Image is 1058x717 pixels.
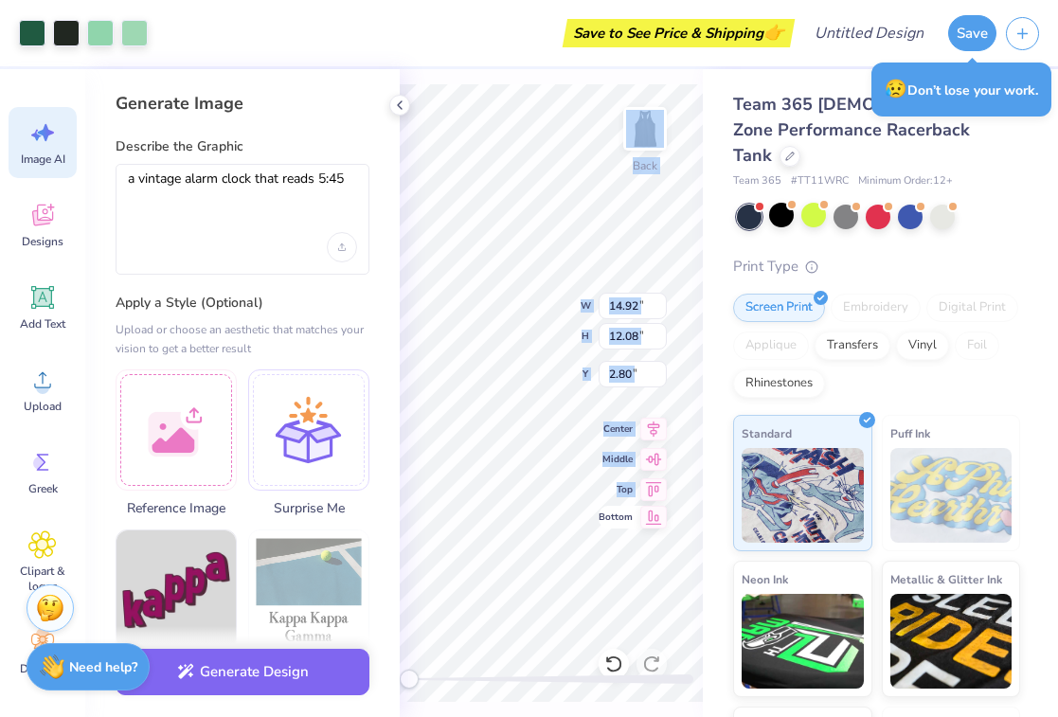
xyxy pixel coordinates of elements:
[116,649,369,695] button: Generate Design
[742,448,864,543] img: Standard
[117,530,236,650] img: Text-Based
[742,423,792,443] span: Standard
[815,332,890,360] div: Transfers
[742,594,864,689] img: Neon Ink
[885,77,907,101] span: 😥
[22,234,63,249] span: Designs
[116,137,369,156] label: Describe the Graphic
[831,294,921,322] div: Embroidery
[116,294,369,313] label: Apply a Style (Optional)
[733,173,781,189] span: Team 365
[567,19,790,47] div: Save to See Price & Shipping
[626,110,664,148] img: Back
[327,232,357,262] div: Upload image
[890,423,930,443] span: Puff Ink
[599,421,633,437] span: Center
[890,448,1013,543] img: Puff Ink
[733,369,825,398] div: Rhinestones
[11,564,74,594] span: Clipart & logos
[128,170,357,218] textarea: a vintage alarm clock that reads 5:45
[926,294,1018,322] div: Digital Print
[890,594,1013,689] img: Metallic & Glitter Ink
[890,569,1002,589] span: Metallic & Glitter Ink
[763,21,784,44] span: 👉
[21,152,65,167] span: Image AI
[116,92,369,115] div: Generate Image
[733,332,809,360] div: Applique
[733,93,1016,167] span: Team 365 [DEMOGRAPHIC_DATA]' Zone Performance Racerback Tank
[799,14,939,52] input: Untitled Design
[116,320,369,358] div: Upload or choose an aesthetic that matches your vision to get a better result
[24,399,62,414] span: Upload
[248,498,369,518] span: Surprise Me
[733,256,1020,278] div: Print Type
[249,530,368,650] img: Photorealistic
[28,481,58,496] span: Greek
[955,332,999,360] div: Foil
[599,452,633,467] span: Middle
[742,569,788,589] span: Neon Ink
[599,482,633,497] span: Top
[20,316,65,332] span: Add Text
[733,294,825,322] div: Screen Print
[400,670,419,689] div: Accessibility label
[948,15,996,51] button: Save
[599,510,633,525] span: Bottom
[633,157,657,174] div: Back
[871,63,1051,117] div: Don’t lose your work.
[896,332,949,360] div: Vinyl
[858,173,953,189] span: Minimum Order: 12 +
[20,661,65,676] span: Decorate
[116,498,237,518] span: Reference Image
[791,173,849,189] span: # TT11WRC
[69,658,137,676] strong: Need help?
